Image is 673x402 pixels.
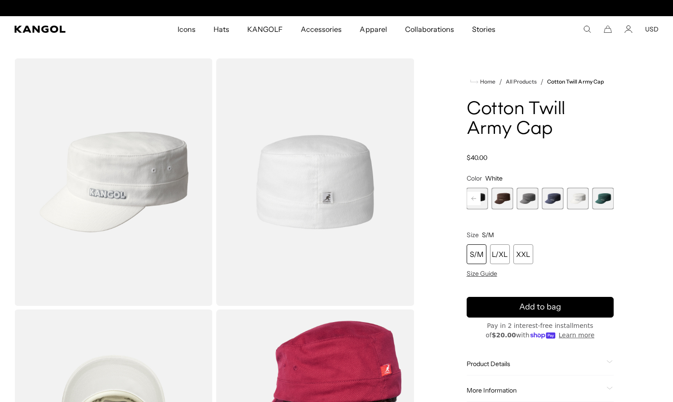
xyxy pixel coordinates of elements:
[478,79,495,85] span: Home
[567,188,588,209] div: 8 of 9
[405,16,454,42] span: Collaborations
[542,188,563,209] div: 7 of 9
[547,79,604,85] a: Cotton Twill Army Cap
[467,174,482,182] span: Color
[14,58,213,306] img: color-white
[360,16,387,42] span: Apparel
[470,78,495,86] a: Home
[216,58,414,306] img: color-white
[467,386,603,394] span: More Information
[567,188,588,209] label: White
[519,301,561,313] span: Add to bag
[467,188,488,209] label: Black
[467,76,614,87] nav: breadcrumbs
[645,25,659,33] button: USD
[244,4,429,12] div: Announcement
[517,188,538,209] label: Grey
[624,25,633,33] a: Account
[14,26,117,33] a: Kangol
[485,174,503,182] span: White
[592,188,614,209] div: 9 of 9
[472,16,495,42] span: Stories
[492,188,513,209] label: Brown
[169,16,205,42] a: Icons
[495,76,502,87] li: /
[583,25,591,33] summary: Search here
[301,16,342,42] span: Accessories
[244,4,429,12] slideshow-component: Announcement bar
[467,244,486,264] div: S/M
[482,231,494,239] span: S/M
[247,16,283,42] span: KANGOLF
[467,100,614,139] h1: Cotton Twill Army Cap
[604,25,612,33] button: Cart
[490,244,510,264] div: L/XL
[463,16,504,42] a: Stories
[467,269,497,278] span: Size Guide
[467,231,479,239] span: Size
[351,16,396,42] a: Apparel
[205,16,238,42] a: Hats
[467,154,487,162] span: $40.00
[238,16,292,42] a: KANGOLF
[513,244,533,264] div: XXL
[592,188,614,209] label: Pine
[537,76,544,87] li: /
[492,188,513,209] div: 5 of 9
[467,297,614,318] button: Add to bag
[542,188,563,209] label: Navy
[178,16,196,42] span: Icons
[292,16,351,42] a: Accessories
[467,188,488,209] div: 4 of 9
[506,79,537,85] a: All Products
[467,360,603,368] span: Product Details
[517,188,538,209] div: 6 of 9
[214,16,229,42] span: Hats
[244,4,429,12] div: 1 of 2
[396,16,463,42] a: Collaborations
